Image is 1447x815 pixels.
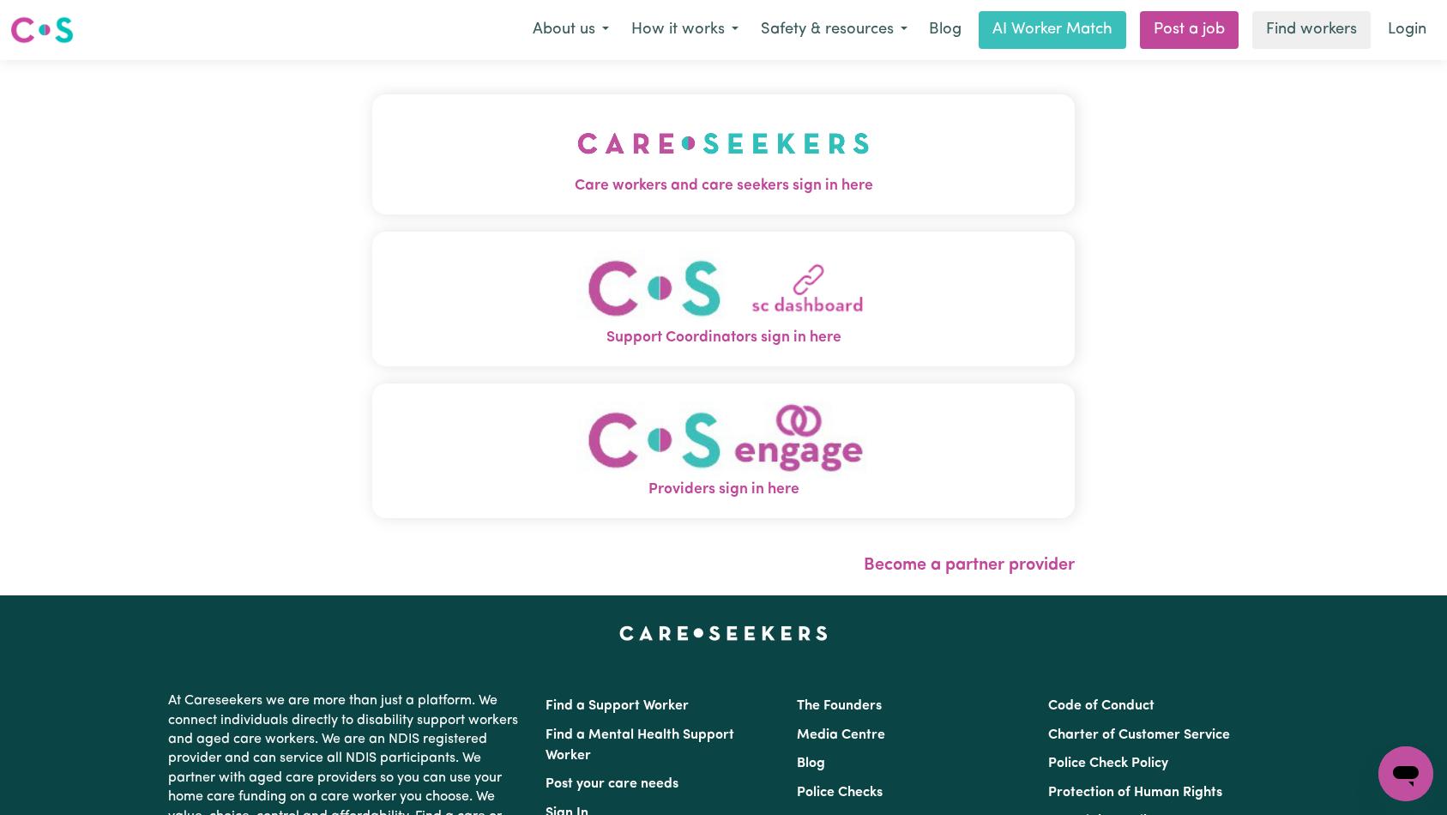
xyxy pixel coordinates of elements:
[522,12,620,48] button: About us
[797,699,882,713] a: The Founders
[546,777,678,791] a: Post your care needs
[1378,746,1433,801] iframe: Button to launch messaging window
[620,12,750,48] button: How it works
[1252,11,1371,49] a: Find workers
[372,232,1076,366] button: Support Coordinators sign in here
[1048,757,1168,770] a: Police Check Policy
[619,626,828,640] a: Careseekers home page
[372,479,1076,501] span: Providers sign in here
[546,728,734,763] a: Find a Mental Health Support Worker
[372,175,1076,197] span: Care workers and care seekers sign in here
[1048,728,1230,742] a: Charter of Customer Service
[372,94,1076,214] button: Care workers and care seekers sign in here
[797,786,883,800] a: Police Checks
[10,15,74,45] img: Careseekers logo
[372,383,1076,518] button: Providers sign in here
[979,11,1126,49] a: AI Worker Match
[750,12,919,48] button: Safety & resources
[797,728,885,742] a: Media Centre
[1048,699,1155,713] a: Code of Conduct
[797,757,825,770] a: Blog
[1378,11,1437,49] a: Login
[10,10,74,50] a: Careseekers logo
[1048,786,1222,800] a: Protection of Human Rights
[919,11,972,49] a: Blog
[546,699,689,713] a: Find a Support Worker
[864,557,1075,574] a: Become a partner provider
[372,327,1076,349] span: Support Coordinators sign in here
[1140,11,1239,49] a: Post a job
